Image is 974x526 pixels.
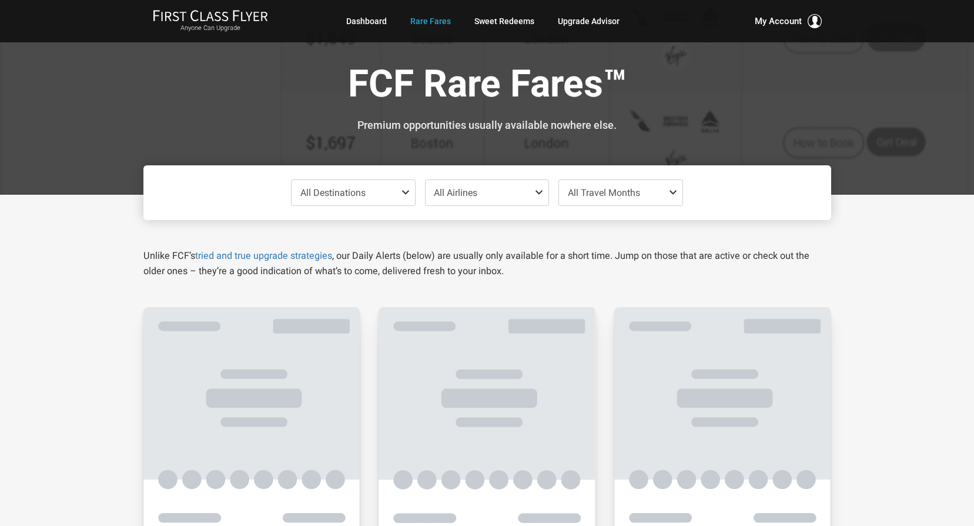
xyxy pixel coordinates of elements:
h3: Premium opportunities usually available nowhere else. [152,119,822,131]
a: Rare Fares [410,11,451,32]
p: Unlike FCF’s , our Daily Alerts (below) are usually only available for a short time. Jump on thos... [143,248,831,279]
a: Dashboard [346,11,387,32]
button: My Account [755,14,822,28]
h1: FCF Rare Fares™ [152,64,822,109]
span: All Travel Months [568,187,640,198]
span: All Destinations [300,187,366,198]
img: First Class Flyer [153,9,268,22]
a: Sweet Redeems [474,11,534,32]
span: My Account [755,14,802,28]
span: All Airlines [434,187,477,198]
small: Anyone Can Upgrade [153,24,268,32]
a: Upgrade Advisor [558,11,620,32]
a: tried and true upgrade strategies [195,250,332,261]
a: First Class FlyerAnyone Can Upgrade [153,9,268,33]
